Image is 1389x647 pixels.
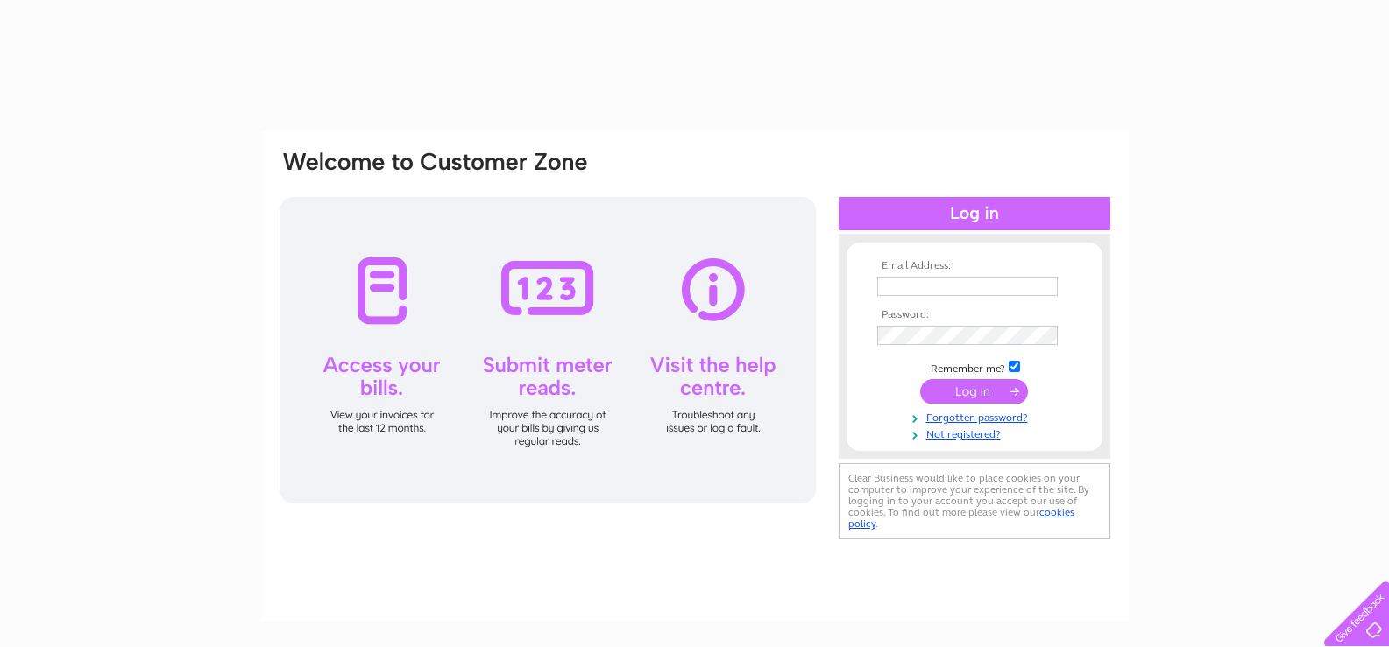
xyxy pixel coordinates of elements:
a: Not registered? [877,425,1076,441]
a: cookies policy [848,506,1074,530]
th: Email Address: [873,260,1076,272]
a: Forgotten password? [877,408,1076,425]
th: Password: [873,309,1076,321]
td: Remember me? [873,358,1076,376]
input: Submit [920,379,1028,404]
div: Clear Business would like to place cookies on your computer to improve your experience of the sit... [839,463,1110,539]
